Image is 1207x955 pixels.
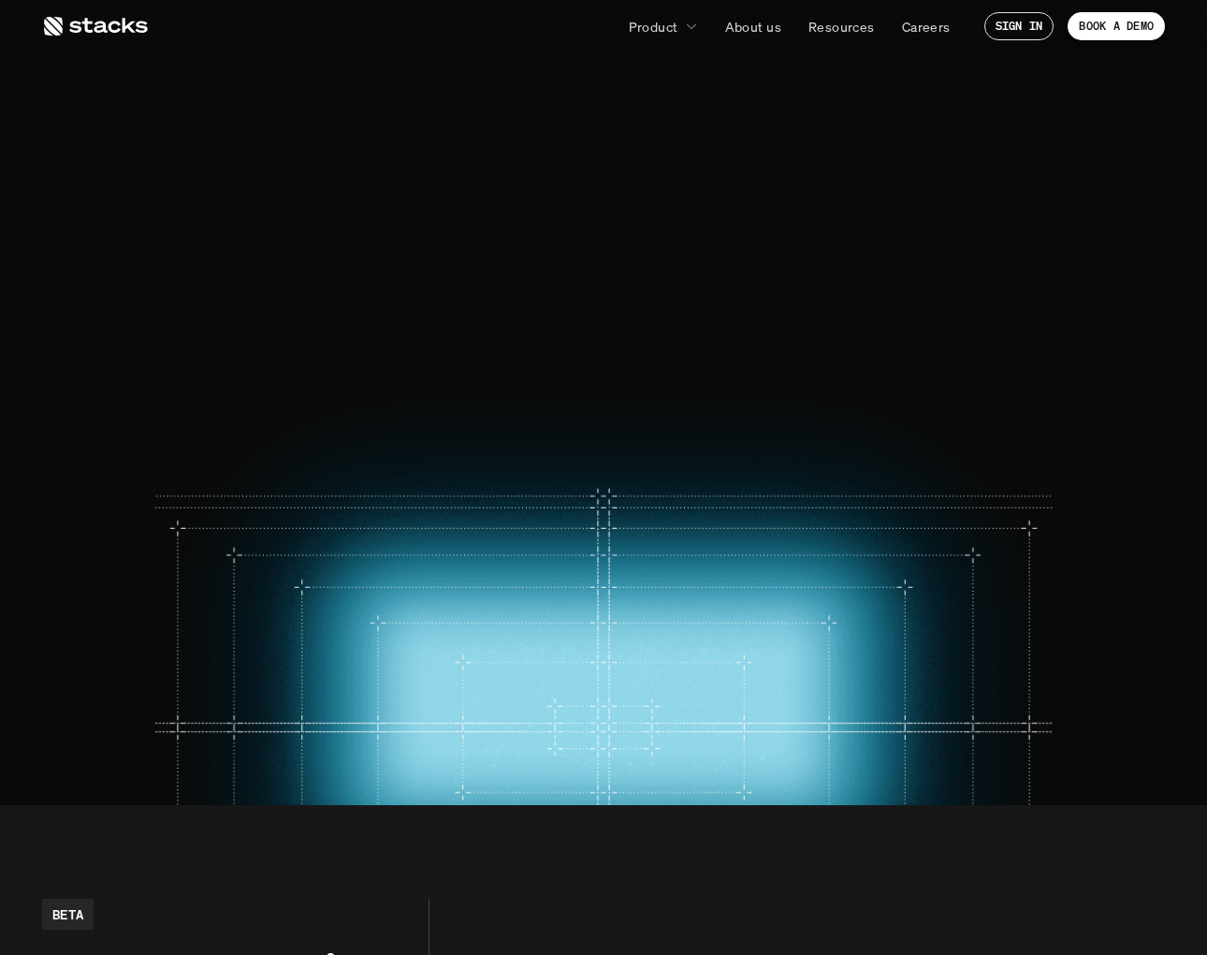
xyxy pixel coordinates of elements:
a: Resources [797,9,886,43]
p: Free up your team to focus on what matters. Stacks comes with AI agents that handle menial accoun... [382,417,826,499]
p: Product [629,17,678,37]
p: About us [725,17,781,37]
p: Resources [808,17,875,37]
a: BOOK A DEMO [1068,12,1165,40]
a: About us [714,9,793,43]
p: BOOK A DEMO [1079,20,1154,33]
a: Careers [891,9,962,43]
p: Careers [902,17,951,37]
span: Automate your teams’ repetitive tasks [141,209,1066,404]
h2: BETA [52,904,83,924]
a: BOOK A DEMO [522,525,685,570]
a: SIGN IN [984,12,1054,40]
p: BOOK A DEMO [553,536,654,561]
p: SIGN IN [996,20,1043,33]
